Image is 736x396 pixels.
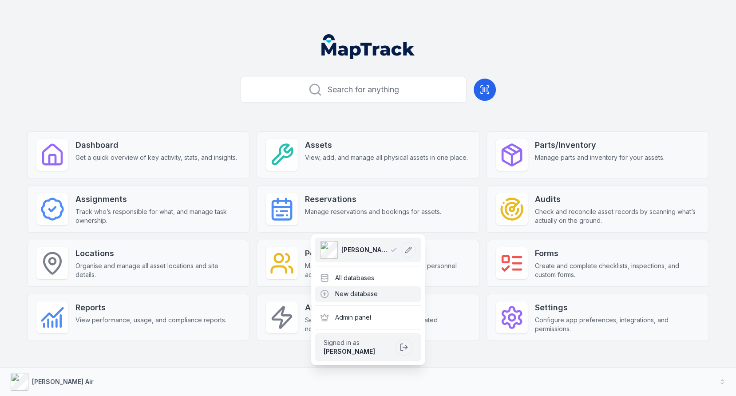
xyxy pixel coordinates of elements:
[315,270,421,286] div: All databases
[324,348,375,355] strong: [PERSON_NAME]
[315,286,421,302] div: New database
[32,378,94,385] strong: [PERSON_NAME] Air
[341,246,390,254] span: [PERSON_NAME] Air
[311,234,425,365] div: [PERSON_NAME] Air
[324,338,392,347] span: Signed in as
[315,309,421,325] div: Admin panel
